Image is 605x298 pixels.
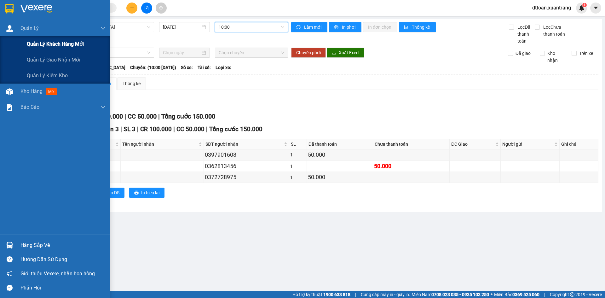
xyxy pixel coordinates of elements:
[334,25,339,30] span: printer
[204,161,289,172] td: 0362813456
[141,189,159,196] span: In biên lai
[296,25,302,30] span: sync
[163,49,200,56] input: Chọn ngày
[512,292,539,297] strong: 0369 525 060
[570,292,574,297] span: copyright
[339,49,359,56] span: Xuất Excel
[404,25,409,30] span: bar-chart
[7,256,13,262] span: question-circle
[7,271,13,277] span: notification
[176,126,205,133] span: CC 50.000
[323,292,350,297] strong: 1900 633 818
[130,64,176,71] span: Chuyến: (10:00 [DATE])
[20,3,41,10] span: HAIVAN
[582,3,587,7] sup: 1
[20,88,43,94] span: Kho hàng
[159,6,163,10] span: aim
[363,22,397,32] button: In đơn chọn
[137,126,139,133] span: |
[205,162,288,171] div: 0362813456
[3,35,19,39] span: Người gửi:
[20,241,106,250] div: Hàng sắp về
[156,3,167,14] button: aim
[219,22,284,32] span: 10:00
[7,285,13,291] span: message
[494,291,539,298] span: Miền Bắc
[527,4,576,12] span: dttoan.xuantrang
[308,173,372,182] div: 50.000
[129,188,164,198] button: printerIn biên lai
[206,126,208,133] span: |
[209,126,262,133] span: Tổng cước 150.000
[204,149,289,161] td: 0397901608
[109,189,119,196] span: In DS
[101,105,106,110] span: down
[219,48,284,57] span: Chọn chuyến
[20,255,106,264] div: Hướng dẫn sử dụng
[290,151,306,158] div: 1
[59,6,92,16] span: VP [PERSON_NAME]
[128,113,157,120] span: CC 50.000
[205,150,288,159] div: 0397901608
[541,24,573,38] span: Lọc Chưa thanh toán
[451,141,494,148] span: ĐC Giao
[102,126,119,133] span: Đơn 3
[144,6,149,10] span: file-add
[20,270,95,278] span: Giới thiệu Vexere, nhận hoa hồng
[292,291,350,298] span: Hỗ trợ kỹ thuật:
[22,40,40,45] span: huyền 388
[291,22,327,32] button: syncLàm mới
[544,291,545,298] span: |
[61,17,92,23] span: 0981 559 551
[515,24,534,44] span: Lọc Đã thanh toán
[20,283,106,293] div: Phản hồi
[216,64,231,71] span: Loại xe:
[205,141,282,148] span: SĐT người nhận
[123,80,141,87] div: Thống kê
[198,64,211,71] span: Tài xế:
[163,24,200,31] input: 13/08/2025
[97,188,124,198] button: printerIn DS
[27,72,68,79] span: Quản lý kiểm kho
[513,50,533,57] span: Đã giao
[374,162,448,171] div: 50.000
[158,113,160,120] span: |
[560,139,598,149] th: Ghi chú
[342,24,356,31] span: In phơi
[126,3,137,14] button: plus
[327,48,364,58] button: downloadXuất Excel
[577,50,596,57] span: Trên xe
[290,163,306,170] div: 1
[590,3,601,14] button: caret-down
[122,141,197,148] span: Tên người nhận
[355,291,356,298] span: |
[308,150,372,159] div: 50.000
[412,24,431,31] span: Thống kê
[46,88,57,95] span: mới
[20,24,39,32] span: Quản Lý
[290,174,306,181] div: 1
[373,139,450,149] th: Chưa thanh toán
[5,4,14,14] img: logo-vxr
[329,22,361,32] button: printerIn phơi
[431,292,489,297] strong: 0708 023 035 - 0935 103 250
[27,56,80,64] span: Quản lý giao nhận mới
[6,88,13,95] img: warehouse-icon
[173,126,175,133] span: |
[545,50,567,64] span: Kho nhận
[134,190,139,196] span: printer
[140,126,172,133] span: CR 100.000
[304,24,322,31] span: Làm mới
[6,25,13,32] img: warehouse-icon
[491,293,493,296] span: ⚪️
[124,113,126,120] span: |
[27,40,84,48] span: Quản lý khách hàng mới
[6,104,13,111] img: solution-icon
[141,3,152,14] button: file-add
[583,3,585,7] span: 1
[361,291,410,298] span: Cung cấp máy in - giấy in:
[12,11,49,18] span: XUANTRANG
[3,41,40,45] span: Người nhận:
[307,139,373,149] th: Đã thanh toán
[593,5,599,11] span: caret-down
